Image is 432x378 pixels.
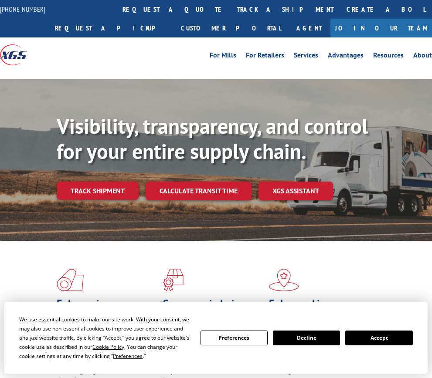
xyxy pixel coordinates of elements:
[92,343,124,351] span: Cookie Policy
[210,52,236,61] a: For Mills
[269,269,299,291] img: xgs-icon-flagship-distribution-model-red
[57,269,84,291] img: xgs-icon-total-supply-chain-intelligence-red
[259,182,333,200] a: XGS ASSISTANT
[174,19,288,37] a: Customer Portal
[373,52,404,61] a: Resources
[269,298,369,334] h1: Flagship Distribution Model
[57,182,139,200] a: Track shipment
[163,269,184,291] img: xgs-icon-focused-on-flooring-red
[163,298,263,344] h1: Specialized Freight Experts
[246,52,284,61] a: For Retailers
[19,315,190,361] div: We use essential cookies to make our site work. With your consent, we may also use non-essential ...
[413,52,432,61] a: About
[328,52,364,61] a: Advantages
[113,352,143,360] span: Preferences
[4,302,428,374] div: Cookie Consent Prompt
[330,19,432,37] a: Join Our Team
[57,112,368,165] b: Visibility, transparency, and control for your entire supply chain.
[201,331,268,345] button: Preferences
[48,19,174,37] a: Request a pickup
[146,182,252,200] a: Calculate transit time
[294,52,318,61] a: Services
[57,298,156,334] h1: Flooring Logistics Solutions
[288,19,330,37] a: Agent
[345,331,412,345] button: Accept
[273,331,340,345] button: Decline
